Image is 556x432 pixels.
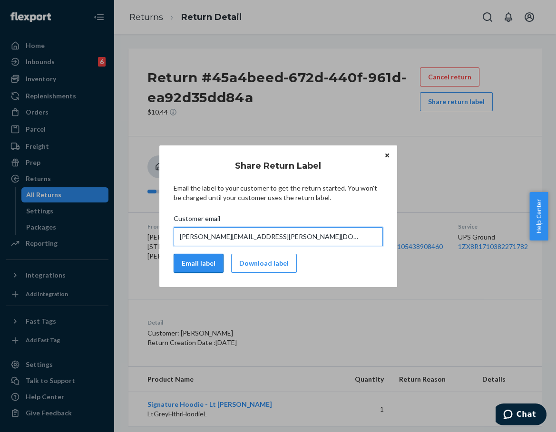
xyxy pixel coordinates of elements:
[231,254,297,273] button: Download label
[174,214,220,227] span: Customer email
[382,150,392,161] button: Close
[174,254,224,273] button: Email label
[174,183,383,202] p: Email the label to your customer to get the return started. You won't be charged until your custo...
[174,227,383,246] input: Customer email
[21,7,40,15] span: Chat
[235,160,321,172] h3: Share Return Label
